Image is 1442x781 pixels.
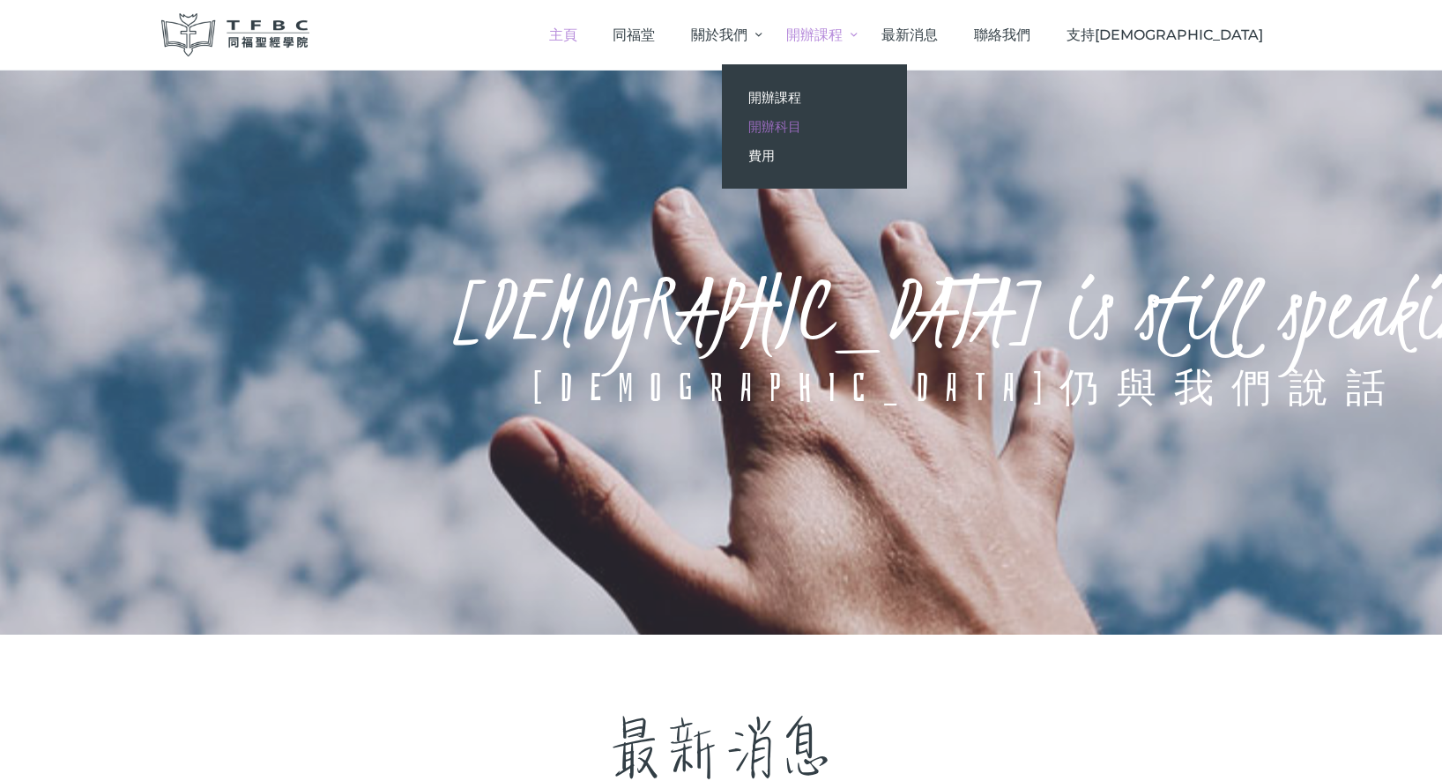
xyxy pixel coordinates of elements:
span: 主頁 [549,26,577,43]
span: 開辦科目 [748,118,801,135]
div: 與 [1117,368,1174,405]
div: 們 [1231,368,1289,405]
span: 聯絡我們 [974,26,1030,43]
a: 關於我們 [673,9,768,61]
div: 仍 [1059,368,1117,405]
span: 開辦課程 [748,89,801,106]
a: 聯絡我們 [956,9,1049,61]
span: 開辦課程 [786,26,843,43]
a: 最新消息 [864,9,956,61]
span: 支持[DEMOGRAPHIC_DATA] [1067,26,1263,43]
div: 話 [1346,368,1403,405]
span: 同福堂 [613,26,655,43]
div: 我 [1174,368,1231,405]
div: 說 [1289,368,1346,405]
a: 同福堂 [595,9,673,61]
img: 同福聖經學院 TFBC [161,13,309,56]
a: 費用 [722,141,907,170]
span: 關於我們 [691,26,747,43]
a: 支持[DEMOGRAPHIC_DATA] [1048,9,1281,61]
span: 最新消息 [881,26,938,43]
span: 費用 [748,147,775,164]
div: [DEMOGRAPHIC_DATA] [533,368,1059,405]
a: 開辦課程 [722,83,907,112]
a: 開辦科目 [722,112,907,141]
a: 開辦課程 [769,9,864,61]
a: 主頁 [531,9,595,61]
